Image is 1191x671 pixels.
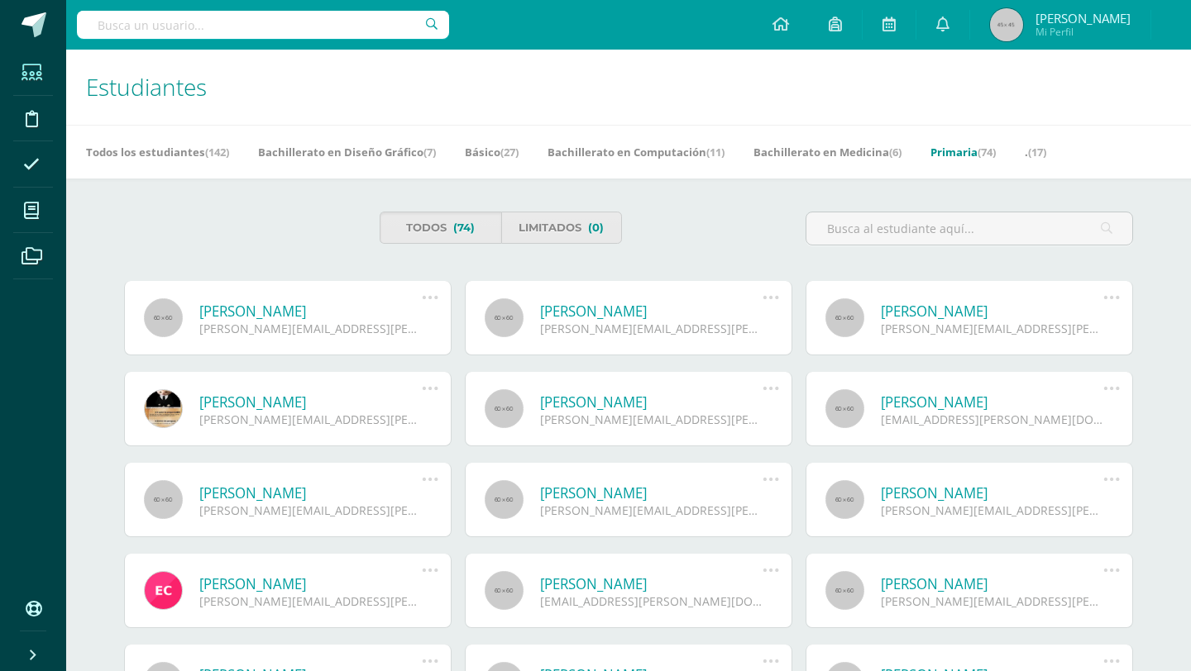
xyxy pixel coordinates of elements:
[806,212,1132,245] input: Busca al estudiante aquí...
[199,393,422,412] a: [PERSON_NAME]
[199,321,422,336] div: [PERSON_NAME][EMAIL_ADDRESS][PERSON_NAME][DOMAIN_NAME]
[380,212,501,244] a: Todos(74)
[501,212,623,244] a: Limitados(0)
[978,145,996,159] span: (74)
[199,412,422,427] div: [PERSON_NAME][EMAIL_ADDRESS][PERSON_NAME][DOMAIN_NAME]
[540,302,763,321] a: [PERSON_NAME]
[205,145,229,159] span: (142)
[540,321,763,336] div: [PERSON_NAME][EMAIL_ADDRESS][PERSON_NAME][DOMAIN_NAME]
[199,502,422,518] div: [PERSON_NAME][EMAIL_ADDRESS][PERSON_NAME][DOMAIN_NAME]
[889,145,902,159] span: (6)
[77,11,449,39] input: Busca un usuario...
[423,145,436,159] span: (7)
[465,139,519,165] a: Básico(27)
[1028,145,1046,159] span: (17)
[199,302,422,321] a: [PERSON_NAME]
[881,593,1103,609] div: [PERSON_NAME][EMAIL_ADDRESS][PERSON_NAME][DOMAIN_NAME]
[258,139,436,165] a: Bachillerato en Diseño Gráfico(7)
[199,593,422,609] div: [PERSON_NAME][EMAIL_ADDRESS][PERSON_NAME][DOMAIN_NAME]
[881,321,1103,336] div: [PERSON_NAME][EMAIL_ADDRESS][PERSON_NAME][DOMAIN_NAME]
[540,593,763,609] div: [EMAIL_ADDRESS][PERSON_NAME][DOMAIN_NAME]
[540,412,763,427] div: [PERSON_NAME][EMAIL_ADDRESS][PERSON_NAME][DOMAIN_NAME]
[540,574,763,593] a: [PERSON_NAME]
[1025,139,1046,165] a: .(17)
[453,212,475,243] span: (74)
[930,139,996,165] a: Primaria(74)
[86,71,207,102] span: Estudiantes
[199,483,422,502] a: [PERSON_NAME]
[990,8,1023,41] img: 45x45
[881,574,1103,593] a: [PERSON_NAME]
[706,145,725,159] span: (11)
[540,393,763,412] a: [PERSON_NAME]
[753,139,902,165] a: Bachillerato en Medicina(6)
[881,393,1103,412] a: [PERSON_NAME]
[1036,10,1131,26] span: [PERSON_NAME]
[881,483,1103,502] a: [PERSON_NAME]
[588,212,604,243] span: (0)
[548,139,725,165] a: Bachillerato en Computación(11)
[86,139,229,165] a: Todos los estudiantes(142)
[881,502,1103,518] div: [PERSON_NAME][EMAIL_ADDRESS][PERSON_NAME][DOMAIN_NAME]
[540,502,763,518] div: [PERSON_NAME][EMAIL_ADDRESS][PERSON_NAME][DOMAIN_NAME]
[500,145,519,159] span: (27)
[199,574,422,593] a: [PERSON_NAME]
[881,412,1103,427] div: [EMAIL_ADDRESS][PERSON_NAME][DOMAIN_NAME]
[1036,25,1131,39] span: Mi Perfil
[881,302,1103,321] a: [PERSON_NAME]
[540,483,763,502] a: [PERSON_NAME]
